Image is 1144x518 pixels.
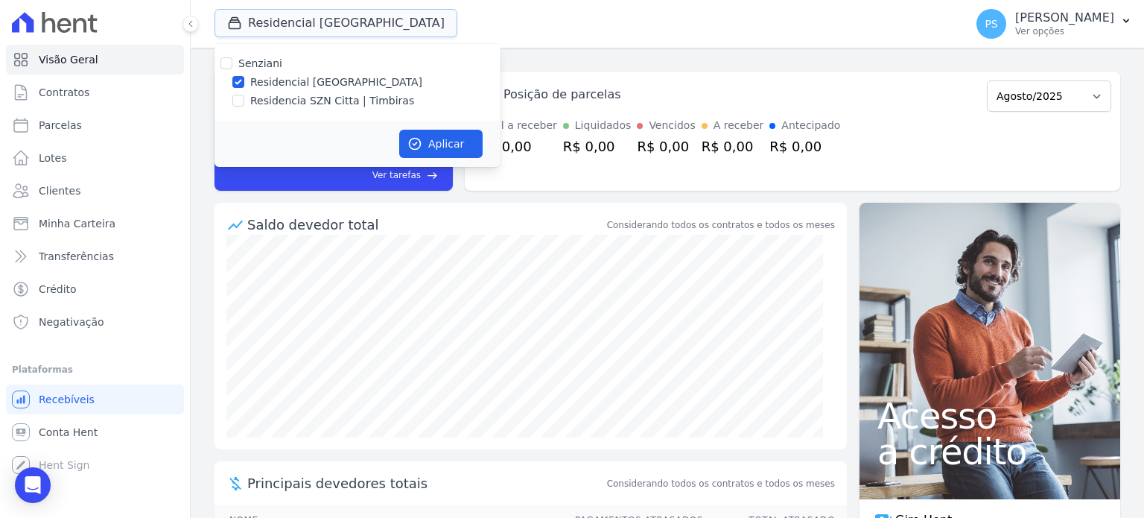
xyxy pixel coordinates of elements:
span: Negativação [39,315,104,329]
span: Minha Carteira [39,216,115,231]
a: Recebíveis [6,385,184,414]
div: Plataformas [12,361,178,379]
a: Transferências [6,241,184,271]
span: Clientes [39,183,80,198]
a: Contratos [6,78,184,107]
a: Visão Geral [6,45,184,75]
div: Liquidados [575,118,632,133]
div: R$ 0,00 [480,136,557,157]
a: Ver tarefas east [304,168,438,182]
span: PS [985,19,997,29]
a: Minha Carteira [6,209,184,239]
button: PS [PERSON_NAME] Ver opções [965,3,1144,45]
a: Conta Hent [6,417,184,447]
span: east [427,170,438,181]
a: Negativação [6,307,184,337]
div: R$ 0,00 [637,136,695,157]
div: Considerando todos os contratos e todos os meses [607,218,835,232]
div: Total a receber [480,118,557,133]
span: Ver tarefas [372,168,421,182]
a: Clientes [6,176,184,206]
p: Ver opções [1015,25,1114,37]
label: Residencial [GEOGRAPHIC_DATA] [250,75,422,90]
div: Posição de parcelas [503,86,621,104]
label: Senziani [238,57,282,69]
span: a crédito [877,434,1102,470]
p: [PERSON_NAME] [1015,10,1114,25]
button: Aplicar [399,130,483,158]
span: Recebíveis [39,392,95,407]
span: Transferências [39,249,114,264]
div: R$ 0,00 [769,136,840,157]
div: R$ 0,00 [702,136,764,157]
div: Antecipado [781,118,840,133]
span: Acesso [877,398,1102,434]
span: Lotes [39,151,67,165]
div: R$ 0,00 [563,136,632,157]
span: Principais devedores totais [247,473,604,493]
a: Parcelas [6,110,184,140]
span: Crédito [39,282,77,297]
div: Open Intercom Messenger [15,467,51,503]
span: Parcelas [39,118,82,133]
span: Contratos [39,85,89,100]
div: Vencidos [649,118,695,133]
label: Residencia SZN Citta | Timbiras [250,93,414,109]
span: Conta Hent [39,425,98,440]
a: Crédito [6,274,184,304]
span: Visão Geral [39,52,98,67]
span: Considerando todos os contratos e todos os meses [607,477,835,490]
a: Lotes [6,143,184,173]
div: A receber [714,118,764,133]
button: Residencial [GEOGRAPHIC_DATA] [214,9,457,37]
div: Saldo devedor total [247,215,604,235]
